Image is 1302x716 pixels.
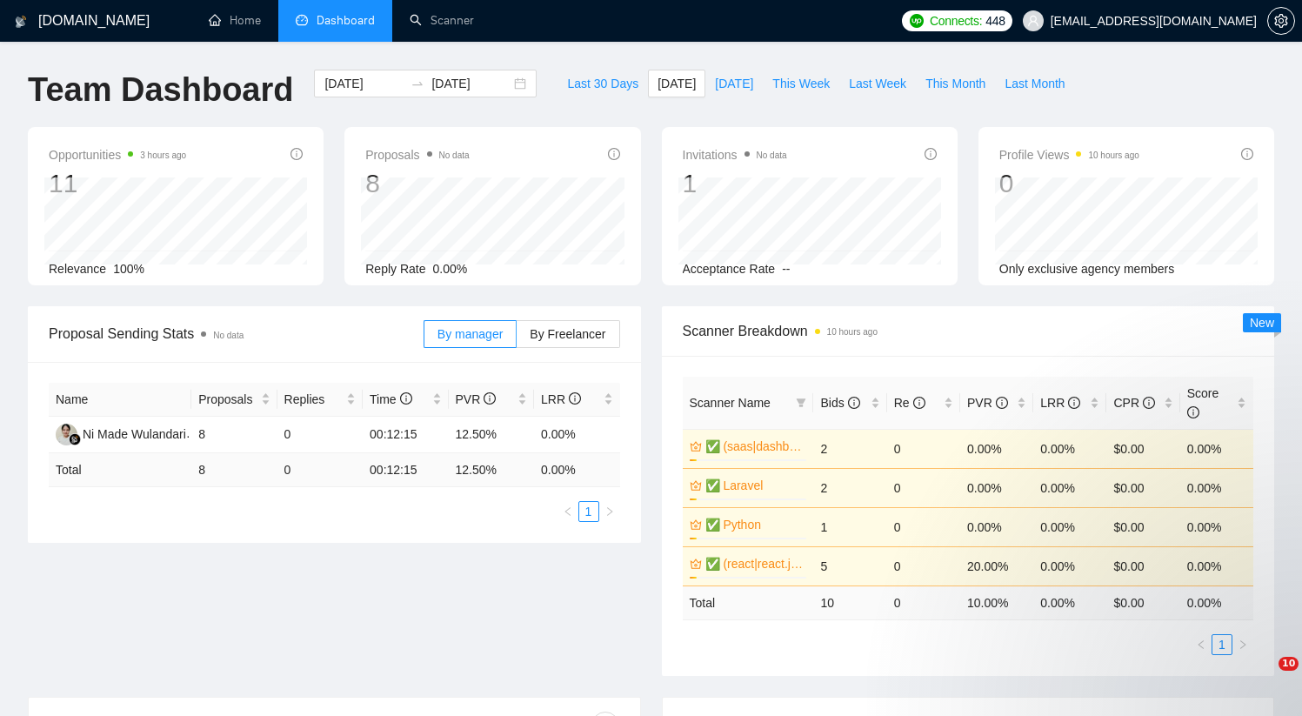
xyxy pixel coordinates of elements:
[365,144,469,165] span: Proposals
[324,74,404,93] input: Start date
[534,417,620,453] td: 0.00%
[140,151,186,160] time: 3 hours ago
[683,586,814,619] td: Total
[772,74,830,93] span: This Week
[910,14,924,28] img: upwork-logo.png
[887,429,960,468] td: 0
[437,327,503,341] span: By manager
[887,468,960,507] td: 0
[365,167,469,200] div: 8
[449,417,534,453] td: 12.50%
[690,396,771,410] span: Scanner Name
[887,586,960,619] td: 0
[960,546,1033,586] td: 20.00%
[277,453,363,487] td: 0
[370,392,411,406] span: Time
[1267,14,1295,28] a: setting
[28,70,293,110] h1: Team Dashboard
[1033,468,1106,507] td: 0.00%
[705,515,804,534] a: ✅ Python
[839,70,916,97] button: Last Week
[541,392,581,406] span: LRR
[56,424,77,445] img: NM
[827,327,878,337] time: 10 hours ago
[83,425,186,444] div: Ni Made Wulandari
[1243,657,1285,699] iframe: Intercom live chat
[813,507,886,546] td: 1
[820,396,859,410] span: Bids
[1279,657,1299,671] span: 10
[56,426,186,440] a: NMNi Made Wulandari
[191,453,277,487] td: 8
[49,144,186,165] span: Opportunities
[567,74,638,93] span: Last 30 Days
[1241,148,1253,160] span: info-circle
[484,392,496,405] span: info-circle
[813,468,886,507] td: 2
[683,320,1254,342] span: Scanner Breakdown
[813,586,886,619] td: 10
[796,398,806,408] span: filter
[683,144,787,165] span: Invitations
[648,70,705,97] button: [DATE]
[431,74,511,93] input: End date
[15,8,27,36] img: logo
[433,262,468,276] span: 0.00%
[887,507,960,546] td: 0
[558,70,648,97] button: Last 30 Days
[1180,468,1253,507] td: 0.00%
[1033,429,1106,468] td: 0.00%
[363,417,448,453] td: 00:12:15
[191,383,277,417] th: Proposals
[999,262,1175,276] span: Only exclusive agency members
[916,70,995,97] button: This Month
[49,383,191,417] th: Name
[558,501,578,522] li: Previous Page
[996,397,1008,409] span: info-circle
[213,331,244,340] span: No data
[887,546,960,586] td: 0
[563,506,573,517] span: left
[49,453,191,487] td: Total
[290,148,303,160] span: info-circle
[1113,396,1154,410] span: CPR
[569,392,581,405] span: info-circle
[439,151,470,160] span: No data
[579,502,598,521] a: 1
[985,11,1005,30] span: 448
[658,74,696,93] span: [DATE]
[277,383,363,417] th: Replies
[1250,316,1274,330] span: New
[894,396,925,410] span: Re
[1068,397,1080,409] span: info-circle
[960,429,1033,468] td: 0.00%
[49,262,106,276] span: Relevance
[705,476,804,495] a: ✅ Laravel
[599,501,620,522] li: Next Page
[604,506,615,517] span: right
[683,262,776,276] span: Acceptance Rate
[1180,507,1253,546] td: 0.00%
[608,148,620,160] span: info-circle
[284,390,343,409] span: Replies
[690,519,702,531] span: crown
[967,396,1008,410] span: PVR
[191,417,277,453] td: 8
[960,586,1033,619] td: 10.00 %
[849,74,906,93] span: Last Week
[1187,406,1199,418] span: info-circle
[449,453,534,487] td: 12.50 %
[1040,396,1080,410] span: LRR
[49,167,186,200] div: 11
[198,390,257,409] span: Proposals
[995,70,1074,97] button: Last Month
[925,148,937,160] span: info-circle
[690,558,702,570] span: crown
[411,77,424,90] span: swap-right
[277,417,363,453] td: 0
[960,507,1033,546] td: 0.00%
[411,77,424,90] span: to
[558,501,578,522] button: left
[930,11,982,30] span: Connects:
[705,554,804,573] a: ✅ (react|react.js) frontend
